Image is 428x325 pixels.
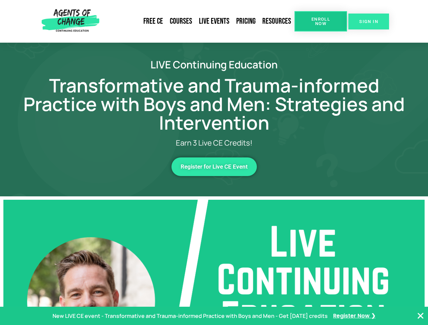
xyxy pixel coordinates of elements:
a: SIGN IN [348,14,389,29]
span: SIGN IN [359,19,378,24]
a: Register for Live CE Event [171,157,257,176]
h2: LIVE Continuing Education [21,60,407,69]
nav: Menu [102,14,294,29]
span: Register for Live CE Event [181,164,248,170]
a: Pricing [233,14,259,29]
h1: Transformative and Trauma-informed Practice with Boys and Men: Strategies and Intervention [21,76,407,132]
button: Close Banner [416,312,425,320]
a: Free CE [140,14,166,29]
a: Resources [259,14,294,29]
a: Enroll Now [294,11,347,31]
p: Earn 3 Live CE Credits! [48,139,380,147]
span: Enroll Now [305,17,336,26]
a: Register Now ❯ [333,311,375,321]
a: Live Events [196,14,233,29]
a: Courses [166,14,196,29]
p: New LIVE CE event - Transformative and Trauma-informed Practice with Boys and Men - Get [DATE] cr... [53,311,328,321]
